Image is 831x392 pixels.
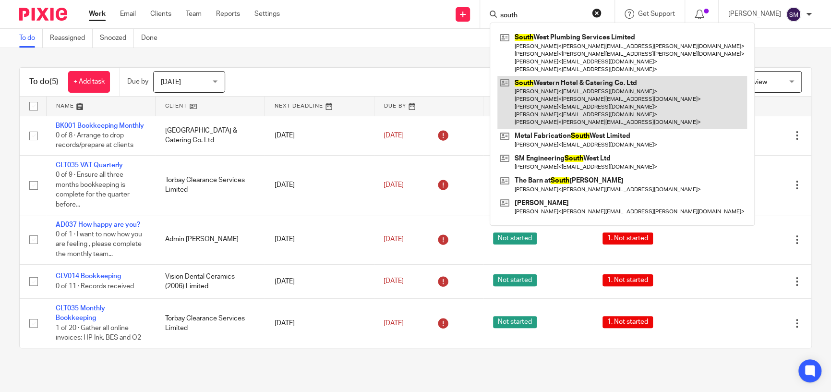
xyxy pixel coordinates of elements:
[56,231,142,257] span: 0 of 1 · I want to now how you are feeling , please complete the monthly team...
[493,316,537,328] span: Not started
[89,9,106,19] a: Work
[127,77,148,86] p: Due by
[186,9,202,19] a: Team
[156,264,265,298] td: Vision Dental Ceramics (2006) Limited
[728,9,781,19] p: [PERSON_NAME]
[56,172,130,208] span: 0 of 9 · Ensure all three months bookkeeping is complete for the quarter before...
[786,7,801,22] img: svg%3E
[19,29,43,48] a: To do
[384,278,404,285] span: [DATE]
[156,215,265,264] td: Admin [PERSON_NAME]
[384,132,404,139] span: [DATE]
[602,316,653,328] span: 1. Not started
[68,71,110,93] a: + Add task
[56,162,123,169] a: CLT035 VAT Quarterly
[493,233,537,245] span: Not started
[156,155,265,215] td: Torbay Clearance Services Limited
[56,325,141,342] span: 1 of 20 · Gather all online invoices: HP Ink, BES and O2
[493,274,537,286] span: Not started
[141,29,165,48] a: Done
[56,283,134,290] span: 0 of 11 · Records received
[592,8,602,18] button: Clear
[56,132,133,149] span: 0 of 8 · Arrange to drop records/prepare at clients
[265,264,374,298] td: [DATE]
[56,221,140,228] a: AD037 How happy are you?
[50,29,93,48] a: Reassigned
[499,12,586,20] input: Search
[384,320,404,327] span: [DATE]
[56,305,105,321] a: CLT035 Monthly Bookkeeping
[29,77,59,87] h1: To do
[49,78,59,86] span: (5)
[56,273,121,280] a: CLV014 Bookkeeping
[265,299,374,348] td: [DATE]
[100,29,134,48] a: Snoozed
[384,236,404,243] span: [DATE]
[265,215,374,264] td: [DATE]
[56,122,144,129] a: BK001 Bookkeeping Monthly
[19,8,67,21] img: Pixie
[156,116,265,155] td: [GEOGRAPHIC_DATA] & Catering Co. Ltd
[602,274,653,286] span: 1. Not started
[602,233,653,245] span: 1. Not started
[120,9,136,19] a: Email
[156,299,265,348] td: Torbay Clearance Services Limited
[216,9,240,19] a: Reports
[254,9,280,19] a: Settings
[638,11,675,17] span: Get Support
[150,9,171,19] a: Clients
[161,79,181,86] span: [DATE]
[265,116,374,155] td: [DATE]
[265,155,374,215] td: [DATE]
[384,182,404,188] span: [DATE]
